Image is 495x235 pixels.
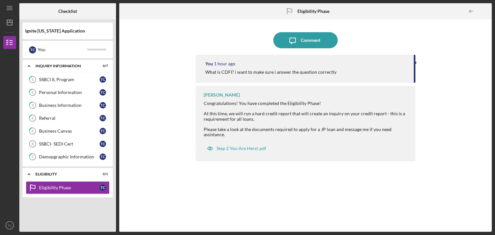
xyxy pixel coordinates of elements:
div: You [38,44,87,55]
tspan: 5 [32,129,34,133]
button: Step 2 You Are Here!.pdf [204,142,269,155]
div: Ignite [US_STATE] Application [25,28,110,33]
div: Step 2 You Are Here!.pdf [217,146,266,151]
div: Congratulations! You have completed the Eligibility Phase! [204,101,409,106]
tspan: 3 [32,103,34,108]
div: SSBCI IL Program [39,77,100,82]
div: Business Information [39,103,100,108]
div: Referral [39,116,100,121]
div: Please take a look at the documents required to apply for a JP loan and message me if you need as... [204,127,409,137]
div: T C [100,115,106,121]
div: T C [100,184,106,191]
tspan: 7 [32,155,34,159]
a: 1SSBCI IL ProgramTC [26,73,110,86]
tspan: 4 [32,116,34,120]
a: 4ReferralTC [26,112,110,125]
a: 7Demopgraphic InformationTC [26,150,110,163]
div: T C [100,102,106,108]
div: SSBCI- SEDI Cert [39,141,100,146]
div: Demopgraphic Information [39,154,100,159]
div: T C [100,141,106,147]
div: 0 / 7 [96,64,108,68]
div: [PERSON_NAME] [204,92,240,98]
div: 0 / 1 [96,172,108,176]
div: T C [100,154,106,160]
b: Eligibility Phase [297,9,329,14]
a: 2Personal InformationTC [26,86,110,99]
a: 3Business InformationTC [26,99,110,112]
tspan: 1 [32,78,34,82]
div: Eligibility Phase [39,185,100,190]
div: T C [29,46,36,53]
div: T C [100,76,106,83]
div: You [205,61,213,66]
div: Personal Information [39,90,100,95]
a: Eligibility PhaseTC [26,181,110,194]
div: Comment [301,32,320,48]
div: T C [100,128,106,134]
button: TC [3,219,16,232]
div: Business Canvas [39,128,100,134]
div: At this time, we will run a hard credit report that will create an inquiry on your credit report ... [204,111,409,121]
div: Inquiry Information [35,64,92,68]
b: Checklist [58,9,77,14]
tspan: 2 [32,90,34,95]
div: What is CDFI? i want to make sure i answer the question correctly [205,70,336,75]
div: Eligibility [35,172,92,176]
button: Comment [273,32,338,48]
tspan: 6 [32,142,34,146]
a: 6SSBCI- SEDI CertTC [26,137,110,150]
text: TC [8,224,12,227]
a: 5Business CanvasTC [26,125,110,137]
time: 2025-10-03 16:56 [214,61,235,66]
div: T C [100,89,106,96]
